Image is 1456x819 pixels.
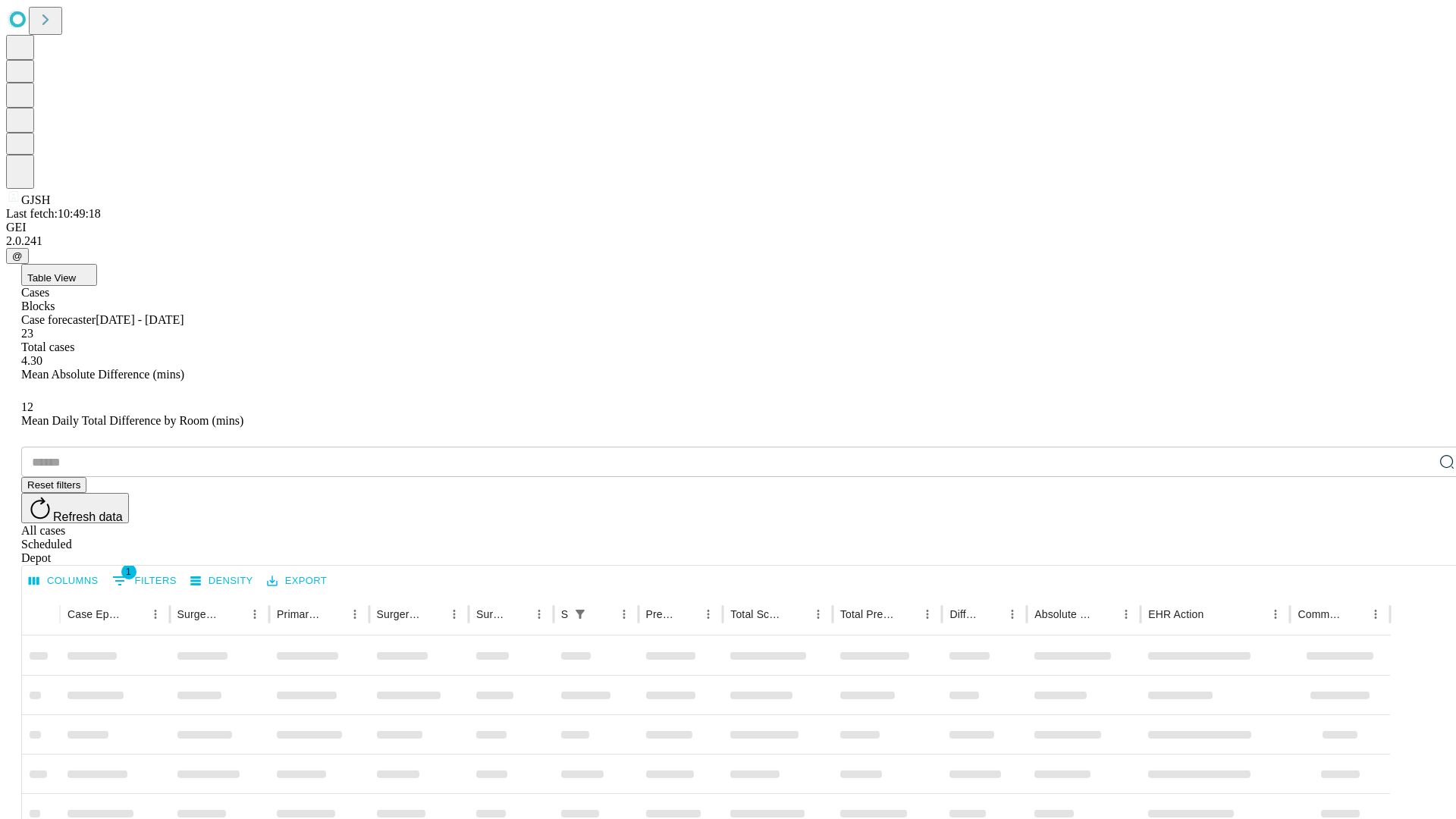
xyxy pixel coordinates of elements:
div: Surgeon Name [177,608,221,620]
button: Menu [344,604,366,625]
button: Menu [1116,604,1137,625]
span: 1 [121,564,136,579]
button: Menu [444,604,465,625]
button: Sort [223,604,244,625]
button: Sort [1205,604,1226,625]
button: Sort [896,604,917,625]
span: GJSH [21,193,50,206]
button: @ [6,248,29,264]
div: 2.0.241 [6,234,1450,248]
button: Sort [592,604,613,625]
button: Sort [1094,604,1116,625]
button: Sort [507,604,529,625]
span: Mean Absolute Difference (mins) [21,368,184,381]
div: 1 active filter [570,604,591,625]
div: Scheduled In Room Duration [561,608,568,620]
div: Surgery Name [377,608,421,620]
button: Menu [698,604,719,625]
button: Table View [21,264,97,286]
span: 12 [21,400,33,413]
button: Refresh data [21,493,129,523]
button: Export [263,570,331,593]
button: Menu [613,604,635,625]
span: 23 [21,327,33,340]
button: Sort [786,604,808,625]
button: Select columns [25,570,102,593]
button: Sort [676,604,698,625]
span: [DATE] - [DATE] [96,313,184,326]
span: 4.30 [21,354,42,367]
span: Refresh data [53,510,123,523]
div: Total Predicted Duration [840,608,895,620]
button: Density [187,570,257,593]
button: Show filters [570,604,591,625]
div: GEI [6,221,1450,234]
button: Show filters [108,569,180,593]
button: Menu [1002,604,1023,625]
span: Mean Daily Total Difference by Room (mins) [21,414,243,427]
div: Primary Service [277,608,321,620]
div: EHR Action [1148,608,1203,620]
button: Menu [808,604,829,625]
button: Sort [981,604,1002,625]
button: Menu [1265,604,1286,625]
span: @ [12,250,23,262]
button: Menu [145,604,166,625]
div: Total Scheduled Duration [730,608,785,620]
div: Predicted In Room Duration [646,608,676,620]
span: Reset filters [27,479,80,491]
span: Last fetch: 10:49:18 [6,207,101,220]
button: Sort [1344,604,1365,625]
div: Absolute Difference [1034,608,1093,620]
button: Menu [917,604,938,625]
span: Case forecaster [21,313,96,326]
button: Sort [124,604,145,625]
button: Menu [244,604,265,625]
div: Surgery Date [476,608,506,620]
button: Sort [323,604,344,625]
div: Difference [949,608,979,620]
button: Menu [1365,604,1386,625]
span: Total cases [21,340,74,353]
span: Table View [27,272,76,284]
button: Sort [422,604,444,625]
button: Reset filters [21,477,86,493]
div: Case Epic Id [67,608,122,620]
div: Comments [1298,608,1341,620]
button: Menu [529,604,550,625]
